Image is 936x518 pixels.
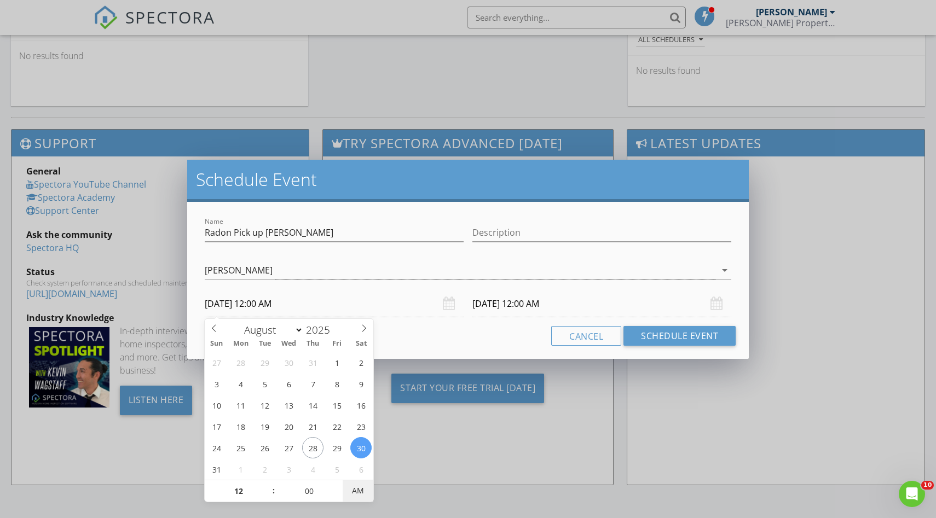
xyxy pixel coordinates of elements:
span: August 15, 2025 [326,394,348,416]
span: August 8, 2025 [326,373,348,394]
span: August 20, 2025 [278,416,299,437]
span: August 23, 2025 [350,416,372,437]
span: Wed [277,340,301,347]
span: August 7, 2025 [302,373,323,394]
span: Click to toggle [343,480,373,502]
span: August 12, 2025 [254,394,275,416]
input: Year [303,323,339,337]
span: : [272,480,275,502]
iframe: Intercom live chat [899,481,925,507]
span: September 6, 2025 [350,458,372,480]
span: 10 [921,481,934,490]
span: September 5, 2025 [326,458,348,480]
span: August 19, 2025 [254,416,275,437]
span: August 6, 2025 [278,373,299,394]
span: August 31, 2025 [206,458,227,480]
span: August 27, 2025 [278,437,299,458]
span: Sun [205,340,229,347]
span: August 25, 2025 [230,437,251,458]
span: August 17, 2025 [206,416,227,437]
i: arrow_drop_down [718,264,731,277]
span: August 16, 2025 [350,394,372,416]
span: August 13, 2025 [278,394,299,416]
input: Select date [472,290,731,317]
span: August 3, 2025 [206,373,227,394]
span: September 1, 2025 [230,458,251,480]
span: August 24, 2025 [206,437,227,458]
button: Schedule Event [623,326,736,346]
span: July 29, 2025 [254,352,275,373]
span: September 3, 2025 [278,458,299,480]
span: July 31, 2025 [302,352,323,373]
span: August 1, 2025 [326,352,348,373]
span: August 28, 2025 [302,437,323,458]
span: August 11, 2025 [230,394,251,416]
input: Select date [205,290,464,317]
span: August 30, 2025 [350,437,372,458]
span: August 22, 2025 [326,416,348,437]
span: August 29, 2025 [326,437,348,458]
span: September 2, 2025 [254,458,275,480]
span: Tue [253,340,277,347]
span: August 9, 2025 [350,373,372,394]
span: August 26, 2025 [254,437,275,458]
span: July 28, 2025 [230,352,251,373]
span: August 5, 2025 [254,373,275,394]
span: Mon [229,340,253,347]
span: August 18, 2025 [230,416,251,437]
span: August 4, 2025 [230,373,251,394]
span: Sat [349,340,373,347]
span: July 30, 2025 [278,352,299,373]
span: Thu [301,340,325,347]
span: July 27, 2025 [206,352,227,373]
span: September 4, 2025 [302,458,323,480]
button: Cancel [551,326,621,346]
span: Fri [325,340,349,347]
span: August 10, 2025 [206,394,227,416]
h2: Schedule Event [196,168,740,190]
div: [PERSON_NAME] [205,265,273,275]
span: August 21, 2025 [302,416,323,437]
span: August 14, 2025 [302,394,323,416]
span: August 2, 2025 [350,352,372,373]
